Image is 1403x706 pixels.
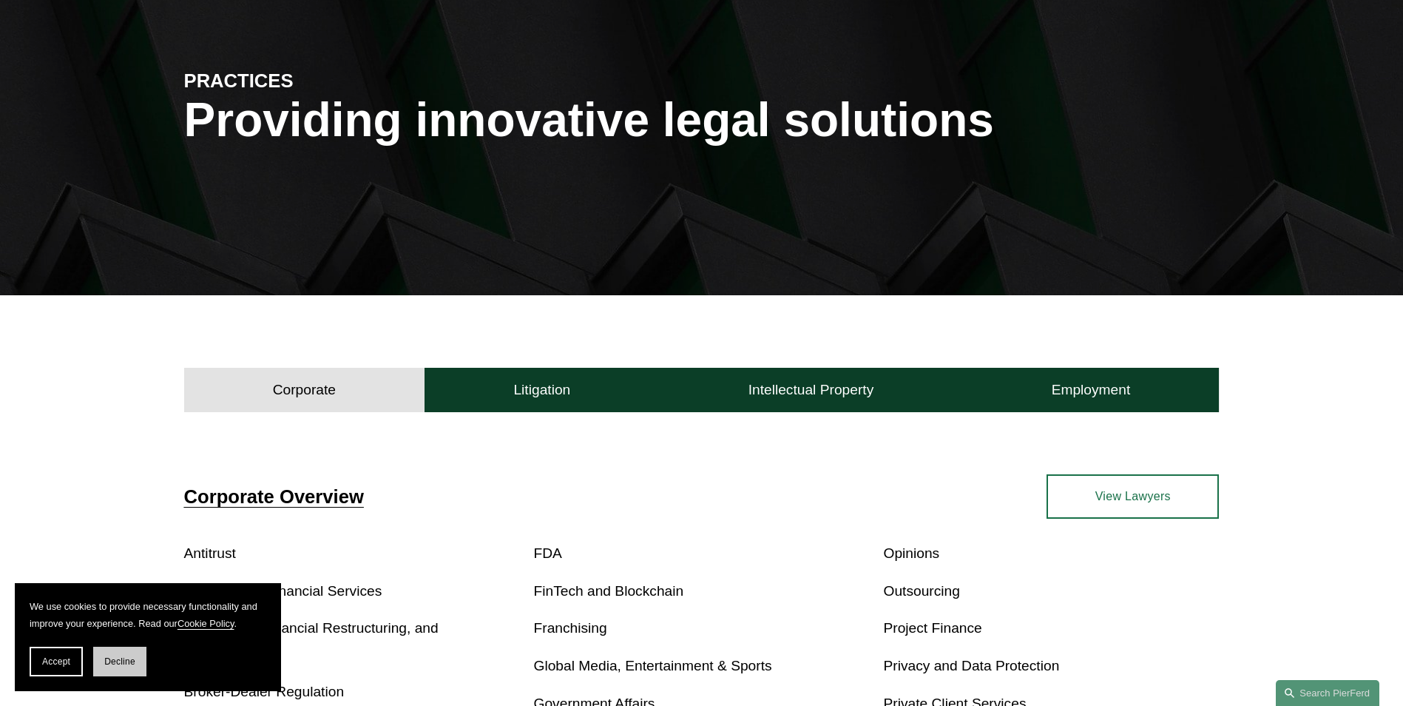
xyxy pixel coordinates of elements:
[534,583,684,599] a: FinTech and Blockchain
[1276,680,1379,706] a: Search this site
[184,620,439,662] a: Bankruptcy, Financial Restructuring, and Reorganization
[883,545,939,561] a: Opinions
[184,583,382,599] a: Banking and Financial Services
[30,647,83,676] button: Accept
[534,545,562,561] a: FDA
[748,381,874,399] h4: Intellectual Property
[42,656,70,667] span: Accept
[184,545,236,561] a: Antitrust
[30,598,266,632] p: We use cookies to provide necessary functionality and improve your experience. Read our .
[883,583,959,599] a: Outsourcing
[883,658,1059,673] a: Privacy and Data Protection
[273,381,336,399] h4: Corporate
[93,647,146,676] button: Decline
[513,381,570,399] h4: Litigation
[184,684,345,699] a: Broker-Dealer Regulation
[883,620,981,636] a: Project Finance
[534,658,772,673] a: Global Media, Entertainment & Sports
[184,69,443,93] h4: PRACTICES
[184,486,364,507] a: Corporate Overview
[1047,474,1219,519] a: View Lawyers
[534,620,607,636] a: Franchising
[1052,381,1131,399] h4: Employment
[178,618,234,629] a: Cookie Policy
[15,583,281,691] section: Cookie banner
[184,93,1220,147] h1: Providing innovative legal solutions
[104,656,135,667] span: Decline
